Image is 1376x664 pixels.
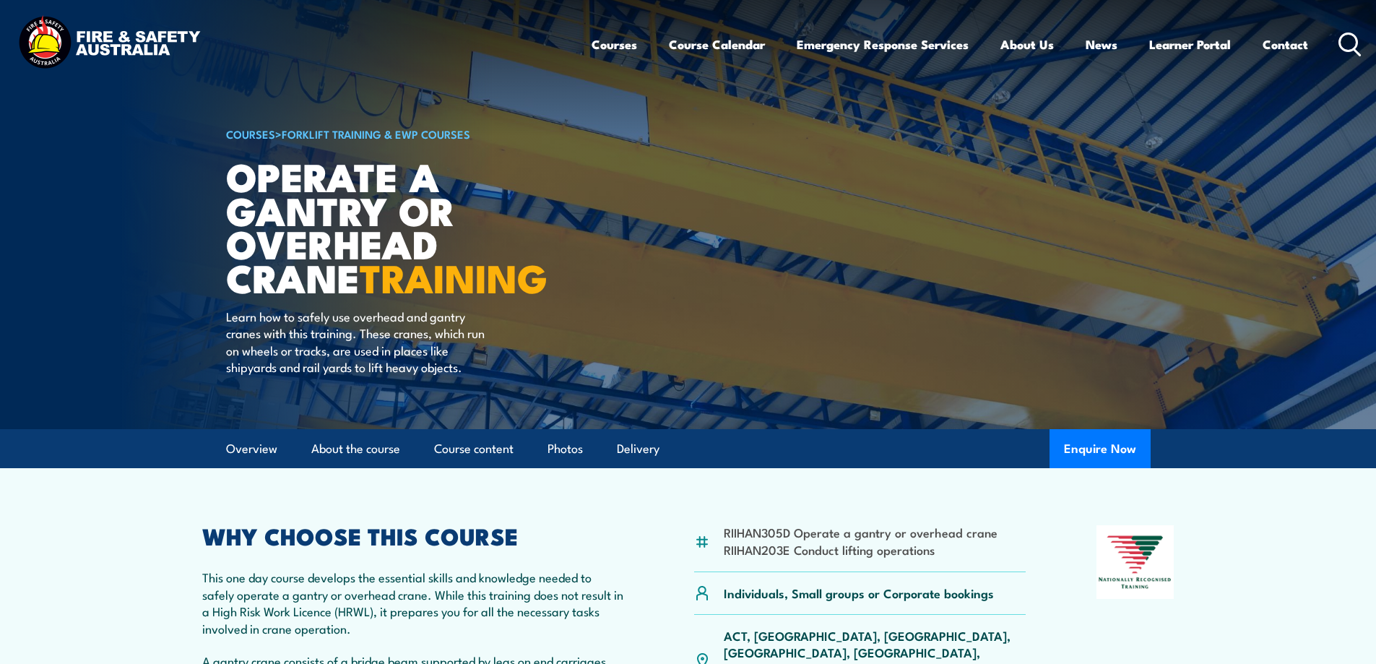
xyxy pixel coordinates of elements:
[311,430,400,468] a: About the course
[617,430,659,468] a: Delivery
[360,246,548,306] strong: TRAINING
[434,430,514,468] a: Course content
[724,524,998,540] li: RIIHAN305D Operate a gantry or overhead crane
[202,525,624,546] h2: WHY CHOOSE THIS COURSE
[1000,25,1054,64] a: About Us
[669,25,765,64] a: Course Calendar
[1096,525,1174,599] img: Nationally Recognised Training logo.
[724,541,998,558] li: RIIHAN203E Conduct lifting operations
[226,159,583,294] h1: Operate a Gantry or Overhead Crane
[1149,25,1231,64] a: Learner Portal
[202,569,624,637] p: This one day course develops the essential skills and knowledge needed to safely operate a gantry...
[1050,429,1151,468] button: Enquire Now
[797,25,969,64] a: Emergency Response Services
[226,430,277,468] a: Overview
[226,125,583,142] h6: >
[724,585,994,601] p: Individuals, Small groups or Corporate bookings
[226,126,275,142] a: COURSES
[226,308,490,376] p: Learn how to safely use overhead and gantry cranes with this training. These cranes, which run on...
[1086,25,1117,64] a: News
[1263,25,1308,64] a: Contact
[548,430,583,468] a: Photos
[592,25,637,64] a: Courses
[282,126,470,142] a: Forklift Training & EWP Courses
